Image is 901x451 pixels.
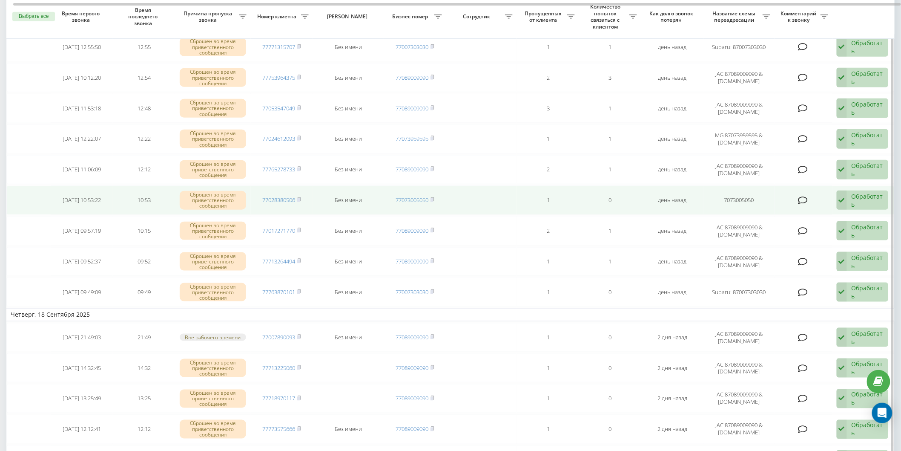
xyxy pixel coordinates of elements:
[262,104,295,112] a: 77053547049
[703,384,775,413] td: JAC:87089009090 & [DOMAIN_NAME]
[579,415,641,444] td: 0
[703,186,775,215] td: 7073005050
[579,384,641,413] td: 0
[51,384,113,413] td: [DATE] 13:25:49
[113,278,175,306] td: 09:49
[396,395,428,402] a: 77089009090
[179,10,238,23] span: Причина пропуска звонка
[517,94,579,123] td: 3
[852,162,884,178] div: Обработать
[51,155,113,184] td: [DATE] 11:06:09
[255,13,301,20] span: Номер клиента
[262,165,295,173] a: 77765278733
[396,333,428,341] a: 77089009090
[641,415,703,444] td: 2 дня назад
[517,155,579,184] td: 2
[262,288,295,296] a: 77763870101
[396,165,428,173] a: 77089009090
[313,323,384,352] td: Без имени
[852,69,884,86] div: Обработать
[641,217,703,246] td: день назад
[852,100,884,116] div: Обработать
[852,254,884,270] div: Обработать
[703,415,775,444] td: JAC:87089009090 & [DOMAIN_NAME]
[396,196,428,204] a: 77073005050
[113,32,175,61] td: 12:55
[517,124,579,153] td: 1
[703,278,775,306] td: Subaru: 87007303030
[852,192,884,208] div: Обработать
[396,257,428,265] a: 77089009090
[641,63,703,92] td: день назад
[113,384,175,413] td: 13:25
[517,415,579,444] td: 1
[517,278,579,306] td: 1
[703,323,775,352] td: JAC:87089009090 & [DOMAIN_NAME]
[396,43,428,51] a: 77007303030
[113,124,175,153] td: 12:22
[641,323,703,352] td: 2 дня назад
[579,323,641,352] td: 0
[703,217,775,246] td: JAC:87089009090 & [DOMAIN_NAME]
[120,7,168,27] span: Время последнего звонка
[180,38,247,56] div: Сброшен во время приветственного сообщения
[313,63,384,92] td: Без имени
[180,68,247,87] div: Сброшен во время приветственного сообщения
[579,353,641,382] td: 0
[517,63,579,92] td: 2
[180,283,247,302] div: Сброшен во время приветственного сообщения
[396,364,428,372] a: 77089009090
[313,155,384,184] td: Без имени
[180,359,247,378] div: Сброшен во время приветственного сообщения
[262,364,295,372] a: 77713225060
[262,425,295,433] a: 77773575666
[641,155,703,184] td: день назад
[648,10,697,23] span: Как долго звонок потерян
[703,124,775,153] td: MG:87073959595 & [DOMAIN_NAME]
[396,425,428,433] a: 77089009090
[579,63,641,92] td: 3
[180,390,247,408] div: Сброшен во время приветственного сообщения
[113,217,175,246] td: 10:15
[113,353,175,382] td: 14:32
[51,353,113,382] td: [DATE] 14:32:45
[852,39,884,55] div: Обработать
[521,10,567,23] span: Пропущенных от клиента
[262,395,295,402] a: 77718970117
[641,384,703,413] td: 2 дня назад
[396,227,428,234] a: 77089009090
[396,74,428,81] a: 77089009090
[517,186,579,215] td: 1
[12,12,55,21] button: Выбрать все
[313,415,384,444] td: Без имени
[51,32,113,61] td: [DATE] 12:55:50
[262,74,295,81] a: 77753964375
[113,155,175,184] td: 12:12
[579,155,641,184] td: 1
[262,43,295,51] a: 77771315707
[641,278,703,306] td: день назад
[703,94,775,123] td: JAC:87089009090 & [DOMAIN_NAME]
[517,247,579,276] td: 1
[51,94,113,123] td: [DATE] 11:53:18
[313,247,384,276] td: Без имени
[180,191,247,210] div: Сброшен во время приветственного сообщения
[313,32,384,61] td: Без имени
[113,323,175,352] td: 21:49
[313,217,384,246] td: Без имени
[641,94,703,123] td: день назад
[852,390,884,407] div: Обработать
[579,124,641,153] td: 1
[113,247,175,276] td: 09:52
[262,227,295,234] a: 77017271770
[450,13,505,20] span: Сотрудник
[320,13,376,20] span: [PERSON_NAME]
[180,334,247,341] div: Вне рабочего времени
[703,247,775,276] td: JAC:87089009090 & [DOMAIN_NAME]
[180,130,247,148] div: Сброшен во время приветственного сообщения
[113,63,175,92] td: 12:54
[396,288,428,296] a: 77007303030
[708,10,763,23] span: Название схемы переадресации
[579,247,641,276] td: 1
[517,32,579,61] td: 1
